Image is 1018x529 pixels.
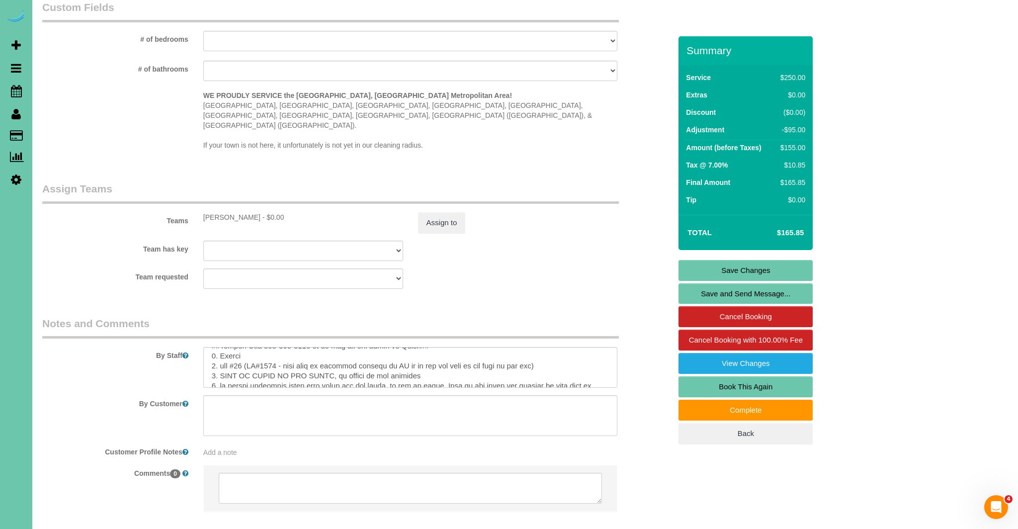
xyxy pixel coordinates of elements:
span: 4 [1005,495,1013,503]
span: 0 [170,469,180,478]
legend: Assign Teams [42,181,619,204]
label: Customer Profile Notes [35,443,196,457]
label: Extras [686,90,707,100]
div: $0.00 [776,90,805,100]
div: ($0.00) [776,107,805,117]
label: By Staff [35,347,196,360]
img: Automaid Logo [6,10,26,24]
label: Tax @ 7.00% [686,160,728,170]
a: Back [679,423,813,444]
a: Save and Send Message... [679,283,813,304]
label: Teams [35,212,196,226]
a: Complete [679,400,813,421]
label: Team has key [35,241,196,254]
h4: $165.85 [747,229,804,237]
label: Amount (before Taxes) [686,143,761,153]
div: 3.25 hours x $0.00/hour [203,212,403,222]
label: Team requested [35,268,196,282]
iframe: Intercom live chat [984,495,1008,519]
a: Book This Again [679,376,813,397]
a: View Changes [679,353,813,374]
label: Service [686,73,711,83]
strong: WE PROUDLY SERVICE the [GEOGRAPHIC_DATA], [GEOGRAPHIC_DATA] Metropolitan Area! [203,91,512,99]
label: Final Amount [686,177,730,187]
label: # of bathrooms [35,61,196,74]
a: Cancel Booking with 100.00% Fee [679,330,813,351]
p: [GEOGRAPHIC_DATA], [GEOGRAPHIC_DATA], [GEOGRAPHIC_DATA], [GEOGRAPHIC_DATA], [GEOGRAPHIC_DATA], [G... [203,90,618,150]
label: # of bedrooms [35,31,196,44]
span: Add a note [203,448,237,456]
div: $250.00 [776,73,805,83]
label: Discount [686,107,716,117]
strong: Total [687,228,712,237]
a: Cancel Booking [679,306,813,327]
div: $165.85 [776,177,805,187]
label: Tip [686,195,696,205]
legend: Notes and Comments [42,316,619,339]
div: $0.00 [776,195,805,205]
div: $155.00 [776,143,805,153]
label: By Customer [35,395,196,409]
div: -$95.00 [776,125,805,135]
a: Save Changes [679,260,813,281]
div: $10.85 [776,160,805,170]
h3: Summary [686,45,808,56]
label: Adjustment [686,125,724,135]
button: Assign to [418,212,466,233]
label: Comments [35,465,196,478]
span: Cancel Booking with 100.00% Fee [689,336,803,344]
